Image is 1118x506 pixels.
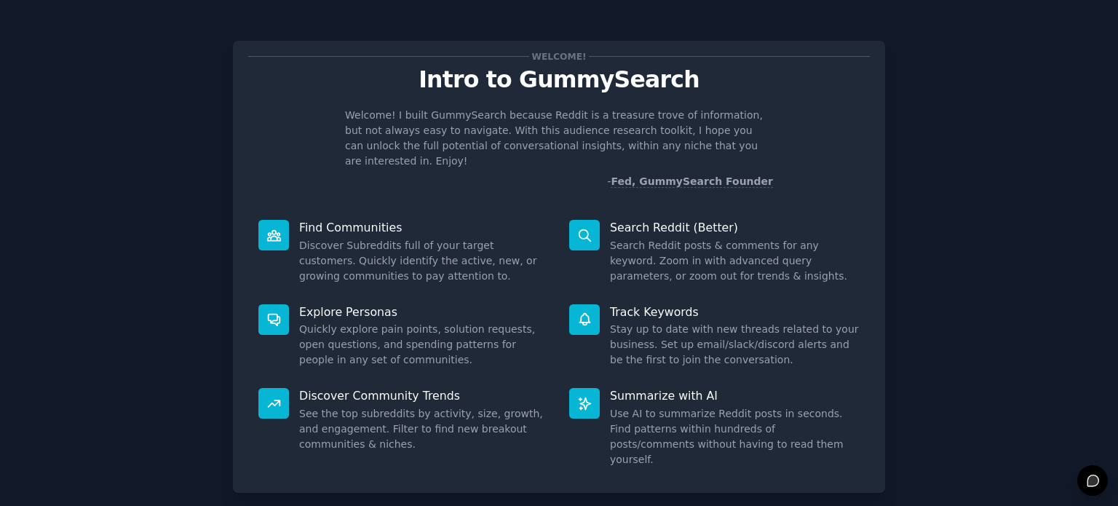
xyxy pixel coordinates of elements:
span: Welcome! [529,49,589,64]
dd: Use AI to summarize Reddit posts in seconds. Find patterns within hundreds of posts/comments with... [610,406,860,467]
dd: Discover Subreddits full of your target customers. Quickly identify the active, new, or growing c... [299,238,549,284]
p: Search Reddit (Better) [610,220,860,235]
p: Track Keywords [610,304,860,320]
a: Fed, GummySearch Founder [611,175,773,188]
p: Summarize with AI [610,388,860,403]
p: Find Communities [299,220,549,235]
p: Welcome! I built GummySearch because Reddit is a treasure trove of information, but not always ea... [345,108,773,169]
dd: Search Reddit posts & comments for any keyword. Zoom in with advanced query parameters, or zoom o... [610,238,860,284]
div: - [607,174,773,189]
dd: See the top subreddits by activity, size, growth, and engagement. Filter to find new breakout com... [299,406,549,452]
dd: Quickly explore pain points, solution requests, open questions, and spending patterns for people ... [299,322,549,368]
p: Intro to GummySearch [248,67,870,92]
p: Discover Community Trends [299,388,549,403]
dd: Stay up to date with new threads related to your business. Set up email/slack/discord alerts and ... [610,322,860,368]
p: Explore Personas [299,304,549,320]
